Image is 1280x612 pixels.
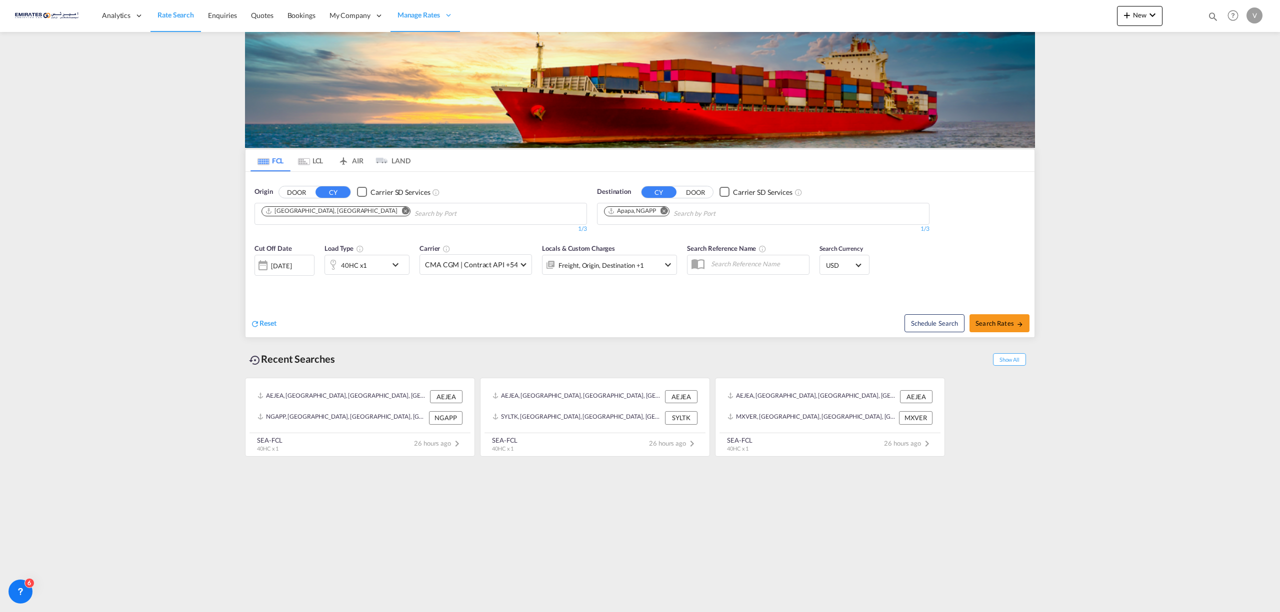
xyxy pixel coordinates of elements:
md-tab-item: LAND [370,149,410,171]
md-checkbox: Checkbox No Ink [719,187,792,197]
md-datepicker: Select [254,275,262,288]
span: Quotes [251,11,273,19]
span: CMA CGM | Contract API +54 [425,260,517,270]
md-icon: icon-backup-restore [249,354,261,366]
div: [DATE] [271,261,291,270]
md-icon: icon-plus 400-fg [1121,9,1133,21]
div: AEJEA [900,390,932,403]
span: 40HC x 1 [727,445,748,452]
button: Search Ratesicon-arrow-right [969,314,1029,332]
img: c67187802a5a11ec94275b5db69a26e6.png [15,4,82,27]
button: Remove [395,207,410,217]
md-icon: The selected Trucker/Carrierwill be displayed in the rate results If the rates are from another f... [442,245,450,253]
div: OriginDOOR CY Checkbox No InkUnchecked: Search for CY (Container Yard) services for all selected ... [245,172,1034,337]
div: icon-magnify [1207,11,1218,26]
div: Press delete to remove this chip. [607,207,658,215]
recent-search-card: AEJEA, [GEOGRAPHIC_DATA], [GEOGRAPHIC_DATA], [GEOGRAPHIC_DATA], [GEOGRAPHIC_DATA] AEJEANGAPP, [GE... [245,378,475,457]
input: Chips input. [414,206,509,222]
md-checkbox: Checkbox No Ink [357,187,430,197]
span: Search Reference Name [687,244,766,252]
span: Destination [597,187,631,197]
input: Chips input. [673,206,768,222]
img: LCL+%26+FCL+BACKGROUND.png [245,32,1035,148]
div: Help [1224,7,1246,25]
span: Rate Search [157,10,194,19]
button: Note: By default Schedule search will only considerorigin ports, destination ports and cut off da... [904,314,964,332]
div: V [1246,7,1262,23]
span: Search Currency [819,245,863,252]
md-pagination-wrapper: Use the left and right arrow keys to navigate between tabs [250,149,410,171]
md-icon: icon-chevron-right [686,438,698,450]
div: Freight Origin Destination Factory Stuffingicon-chevron-down [542,255,677,275]
span: 40HC x 1 [492,445,513,452]
div: MXVER, Veracruz, Mexico, Mexico & Central America, Americas [727,411,896,424]
md-icon: icon-chevron-down [662,259,674,271]
span: 26 hours ago [649,439,698,447]
md-chips-wrap: Chips container. Use arrow keys to select chips. [260,203,513,222]
span: Reset [259,319,276,327]
button: icon-plus 400-fgNewicon-chevron-down [1117,6,1162,26]
div: SYLTK [665,411,697,424]
md-icon: icon-chevron-down [1146,9,1158,21]
div: icon-refreshReset [250,318,276,329]
md-icon: Unchecked: Search for CY (Container Yard) services for all selected carriers.Checked : Search for... [794,188,802,196]
div: Jebel Ali, AEJEA [265,207,397,215]
span: Manage Rates [397,10,440,20]
button: CY [641,186,676,198]
md-icon: icon-chevron-right [451,438,463,450]
md-icon: icon-chevron-right [921,438,933,450]
recent-search-card: AEJEA, [GEOGRAPHIC_DATA], [GEOGRAPHIC_DATA], [GEOGRAPHIC_DATA], [GEOGRAPHIC_DATA] AEJEASYLTK, [GE... [480,378,710,457]
md-icon: icon-refresh [250,319,259,328]
span: 26 hours ago [884,439,933,447]
div: NGAPP [429,411,462,424]
div: [DATE] [254,255,314,276]
button: Remove [654,207,669,217]
md-icon: icon-information-outline [356,245,364,253]
div: Carrier SD Services [370,187,430,197]
div: AEJEA, Jebel Ali, United Arab Emirates, Middle East, Middle East [492,390,662,403]
span: Cut Off Date [254,244,292,252]
span: 26 hours ago [414,439,463,447]
input: Search Reference Name [706,256,809,271]
div: Freight Origin Destination Factory Stuffing [558,258,644,272]
span: Search Rates [975,319,1023,327]
div: 40HC x1icon-chevron-down [324,255,409,275]
div: SEA-FCL [492,436,517,445]
md-select: Select Currency: $ USDUnited States Dollar [825,258,864,272]
span: Carrier [419,244,450,252]
div: AEJEA, Jebel Ali, United Arab Emirates, Middle East, Middle East [257,390,427,403]
div: SEA-FCL [727,436,752,445]
md-icon: Your search will be saved by the below given name [758,245,766,253]
div: Recent Searches [245,348,339,370]
span: Bookings [287,11,315,19]
md-chips-wrap: Chips container. Use arrow keys to select chips. [602,203,772,222]
span: Analytics [102,10,130,20]
div: 40HC x1 [341,258,367,272]
span: My Company [329,10,370,20]
div: Press delete to remove this chip. [265,207,399,215]
span: Locals & Custom Charges [542,244,615,252]
div: NGAPP, Apapa, Nigeria, Western Africa, Africa [257,411,426,424]
button: CY [315,186,350,198]
div: AEJEA [665,390,697,403]
div: AEJEA [430,390,462,403]
md-icon: icon-chevron-down [389,259,406,271]
md-tab-item: LCL [290,149,330,171]
div: AEJEA, Jebel Ali, United Arab Emirates, Middle East, Middle East [727,390,897,403]
div: SYLTK, Latakia, Syrian Arab Republic, Levante, Middle East [492,411,662,424]
md-icon: icon-arrow-right [1016,321,1023,328]
div: Apapa, NGAPP [607,207,656,215]
span: Origin [254,187,272,197]
span: USD [826,261,854,270]
div: SEA-FCL [257,436,282,445]
div: 1/3 [254,225,587,233]
div: 1/3 [597,225,929,233]
md-icon: icon-magnify [1207,11,1218,22]
md-tab-item: AIR [330,149,370,171]
button: DOOR [678,186,713,198]
span: Show All [993,353,1026,366]
md-tab-item: FCL [250,149,290,171]
recent-search-card: AEJEA, [GEOGRAPHIC_DATA], [GEOGRAPHIC_DATA], [GEOGRAPHIC_DATA], [GEOGRAPHIC_DATA] AEJEAMXVER, [GE... [715,378,945,457]
span: Load Type [324,244,364,252]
